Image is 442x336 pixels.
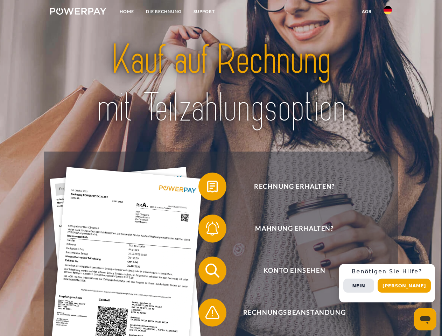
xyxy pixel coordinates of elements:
button: [PERSON_NAME] [378,279,431,293]
button: Nein [343,279,374,293]
iframe: Schaltfläche zum Öffnen des Messaging-Fensters [414,308,436,330]
h3: Benötigen Sie Hilfe? [343,268,431,275]
span: Rechnung erhalten? [209,173,380,201]
img: de [384,6,392,14]
a: DIE RECHNUNG [140,5,188,18]
img: logo-powerpay-white.svg [50,8,106,15]
a: agb [356,5,378,18]
a: SUPPORT [188,5,221,18]
span: Konto einsehen [209,257,380,285]
span: Mahnung erhalten? [209,215,380,243]
img: title-powerpay_de.svg [67,34,375,134]
img: qb_warning.svg [204,304,221,321]
a: Home [114,5,140,18]
button: Rechnungsbeanstandung [198,299,380,327]
img: qb_search.svg [204,262,221,279]
button: Konto einsehen [198,257,380,285]
button: Mahnung erhalten? [198,215,380,243]
div: Schnellhilfe [339,264,435,302]
span: Rechnungsbeanstandung [209,299,380,327]
img: qb_bell.svg [204,220,221,237]
button: Rechnung erhalten? [198,173,380,201]
img: qb_bill.svg [204,178,221,195]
